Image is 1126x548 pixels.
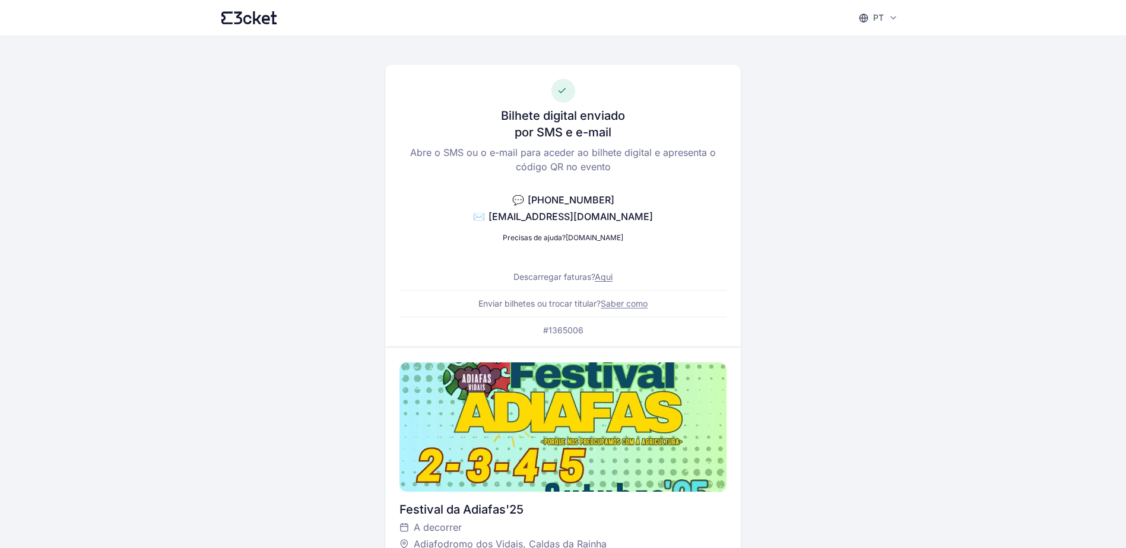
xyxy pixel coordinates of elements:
[595,272,613,282] a: Aqui
[566,233,623,242] a: [DOMAIN_NAME]
[543,324,583,336] p: #1365006
[513,271,613,283] p: Descarregar faturas?
[399,145,727,174] p: Abre o SMS ou o e-mail para aceder ao bilhete digital e apresenta o código QR no evento
[512,194,524,206] span: 💬
[528,194,614,206] span: [PHONE_NUMBER]
[503,233,566,242] span: Precisas de ajuda?
[478,298,648,310] p: Enviar bilhetes ou trocar titular?
[515,124,611,141] h3: por SMS e e-mail
[399,501,727,518] div: Festival da Adiafas'25
[489,211,653,222] span: [EMAIL_ADDRESS][DOMAIN_NAME]
[501,107,625,124] h3: Bilhete digital enviado
[601,298,648,308] a: Saber como
[873,12,884,24] p: pt
[473,211,485,222] span: ✉️
[414,520,462,534] span: A decorrer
